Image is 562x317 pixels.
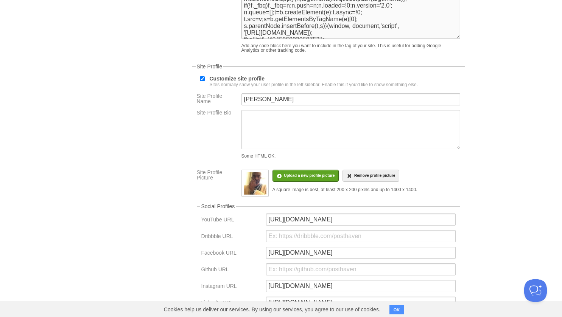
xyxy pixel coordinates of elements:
iframe: Help Scout Beacon - Open [524,279,547,302]
legend: Social Profiles [200,204,236,209]
label: Site Profile Bio [197,110,237,117]
label: Facebook URL [201,250,262,257]
legend: Site Profile [196,64,224,69]
span: Cookies help us deliver our services. By using our services, you agree to our use of cookies. [156,302,388,317]
div: A square image is best, at least 200 x 200 pixels and up to 1400 x 1400. [272,187,417,192]
div: v 4.0.25 [21,12,37,18]
span: Upload a new profile picture [284,173,335,178]
img: tab_keywords_by_traffic_grey.svg [76,44,83,50]
span: Remove profile picture [354,173,395,178]
div: Some HTML OK. [241,154,460,158]
input: Ex: https://instagram.com/posthaven [266,280,456,292]
img: tab_domain_overview_orange.svg [22,44,28,50]
div: Add any code block here you want to include in the tag of your site. This is useful for adding Go... [241,43,460,53]
label: Github URL [201,267,262,274]
input: Ex: https://linkedin.com/posthaven [266,297,456,309]
div: Domain Overview [30,45,68,49]
img: website_grey.svg [12,20,18,26]
label: Instagram URL [201,283,262,291]
div: Sites normally show your user profile in the left sidebar. Enable this if you'd like to show some... [210,82,418,87]
input: Ex: https://dribbble.com/posthaven [266,230,456,242]
input: Ex: https://youtube.com/posthaven [266,213,456,226]
div: Keywords by Traffic [85,45,125,49]
input: Ex: https://facebook.com/posthaven [266,247,456,259]
label: LinkedIn URL [201,300,262,307]
label: Site Profile Name [197,93,237,106]
img: logo_orange.svg [12,12,18,18]
img: medium_baigepic.jpeg [244,172,266,195]
label: Site Profile Picture [197,170,237,182]
a: Remove profile picture [342,170,399,182]
label: YouTube URL [201,217,262,224]
label: Customize site profile [210,76,418,87]
input: Ex: https://github.com/posthaven [266,263,456,275]
label: Dribbble URL [201,233,262,241]
button: OK [389,305,404,314]
div: Domain: [DOMAIN_NAME] [20,20,83,26]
